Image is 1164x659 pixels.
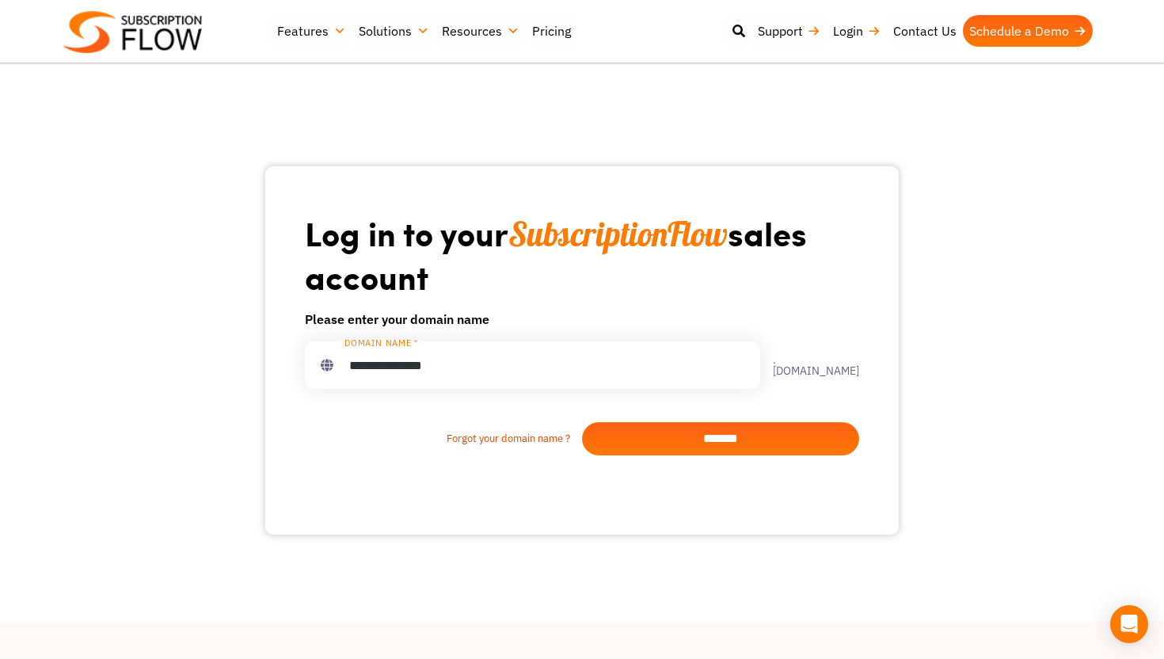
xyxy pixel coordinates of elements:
[963,15,1093,47] a: Schedule a Demo
[305,310,859,329] h6: Please enter your domain name
[827,15,887,47] a: Login
[305,212,859,297] h1: Log in to your sales account
[751,15,827,47] a: Support
[436,15,526,47] a: Resources
[271,15,352,47] a: Features
[352,15,436,47] a: Solutions
[305,431,582,447] a: Forgot your domain name ?
[63,11,202,53] img: Subscriptionflow
[526,15,577,47] a: Pricing
[760,354,859,376] label: .[DOMAIN_NAME]
[508,213,728,255] span: SubscriptionFlow
[1110,605,1148,643] div: Open Intercom Messenger
[887,15,963,47] a: Contact Us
